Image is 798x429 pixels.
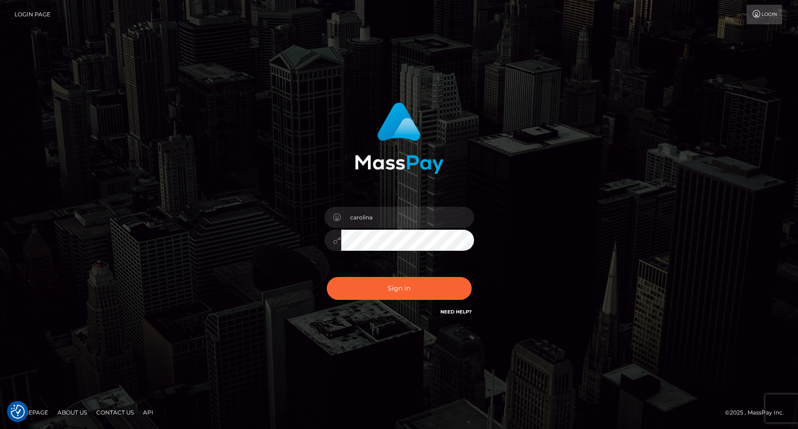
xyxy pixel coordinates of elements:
[54,405,91,420] a: About Us
[93,405,137,420] a: Contact Us
[11,405,25,419] img: Revisit consent button
[747,5,782,24] a: Login
[341,207,474,228] input: Username...
[10,405,52,420] a: Homepage
[139,405,157,420] a: API
[11,405,25,419] button: Consent Preferences
[440,309,472,315] a: Need Help?
[355,102,444,174] img: MassPay Login
[327,277,472,300] button: Sign in
[14,5,50,24] a: Login Page
[725,407,791,418] div: © 2025 , MassPay Inc.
